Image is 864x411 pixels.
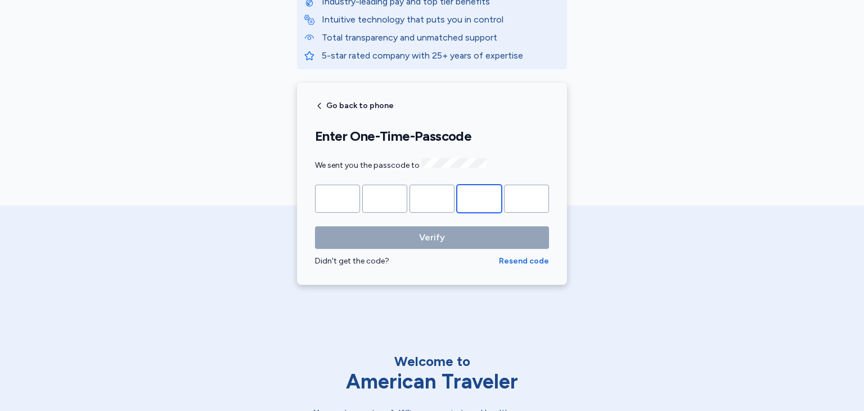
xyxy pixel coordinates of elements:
div: Didn't get the code? [315,256,499,267]
input: Please enter OTP character 1 [315,185,360,213]
button: Resend code [499,256,549,267]
span: Go back to phone [326,102,394,110]
input: Please enter OTP character 4 [457,185,502,213]
p: Total transparency and unmatched support [322,31,560,44]
input: Please enter OTP character 2 [362,185,407,213]
input: Please enter OTP character 3 [409,185,454,213]
button: Verify [315,226,549,249]
h1: Enter One-Time-Passcode [315,128,549,145]
button: Go back to phone [315,101,394,110]
p: Intuitive technology that puts you in control [322,13,560,26]
p: 5-star rated company with 25+ years of expertise [322,49,560,62]
div: Welcome to [314,352,550,370]
span: Verify [419,231,445,244]
div: American Traveler [314,370,550,393]
input: Please enter OTP character 5 [504,185,549,213]
span: We sent you the passcode to [315,160,487,170]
